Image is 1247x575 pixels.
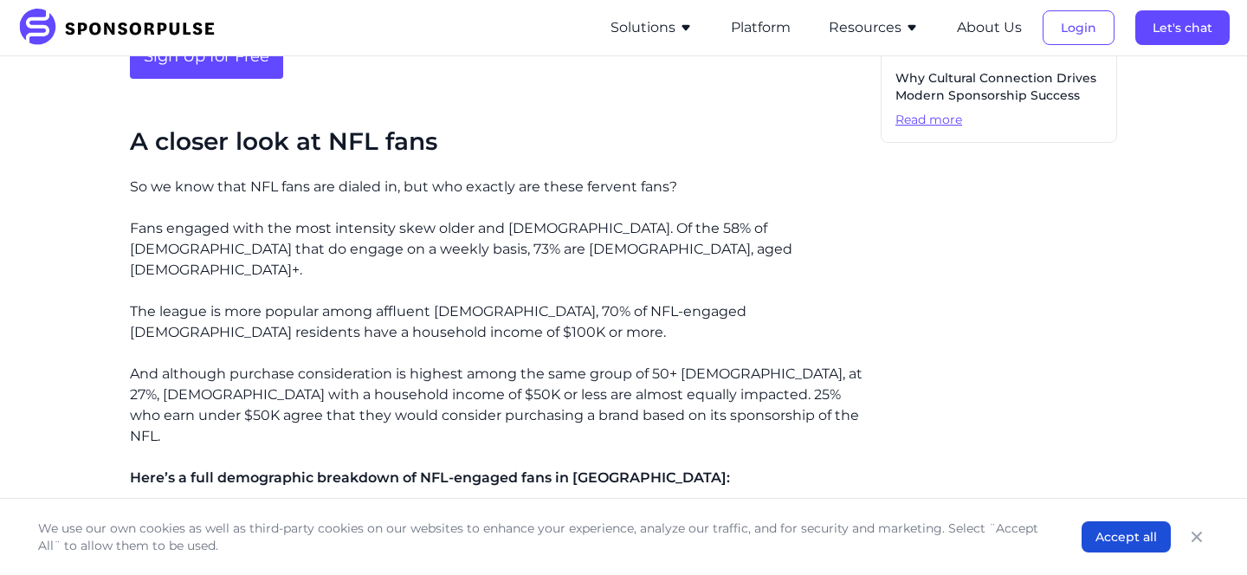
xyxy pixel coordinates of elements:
[1043,20,1115,36] a: Login
[1043,10,1115,45] button: Login
[130,364,867,447] p: And although purchase consideration is highest among the same group of 50+ [DEMOGRAPHIC_DATA], at...
[611,17,693,38] button: Solutions
[130,127,867,157] h2: A closer look at NFL fans
[17,9,228,47] img: SponsorPulse
[957,20,1022,36] a: About Us
[895,70,1102,104] span: Why Cultural Connection Drives Modern Sponsorship Success
[1135,20,1230,36] a: Let's chat
[895,112,1102,129] span: Read more
[829,17,919,38] button: Resources
[38,520,1047,554] p: We use our own cookies as well as third-party cookies on our websites to enhance your experience,...
[130,177,867,197] p: So we know that NFL fans are dialed in, but who exactly are these fervent fans?
[130,469,730,486] span: Here’s a full demographic breakdown of NFL-engaged fans in [GEOGRAPHIC_DATA]:
[731,20,791,36] a: Platform
[130,301,867,343] p: The league is more popular among affluent [DEMOGRAPHIC_DATA], 70% of NFL-engaged [DEMOGRAPHIC_DAT...
[1160,492,1247,575] iframe: Chat Widget
[957,17,1022,38] button: About Us
[1135,10,1230,45] button: Let's chat
[731,17,791,38] button: Platform
[1082,521,1171,552] button: Accept all
[130,37,283,79] a: Sign Up for Free
[130,218,867,281] p: Fans engaged with the most intensity skew older and [DEMOGRAPHIC_DATA]. Of the 58% of [DEMOGRAPHI...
